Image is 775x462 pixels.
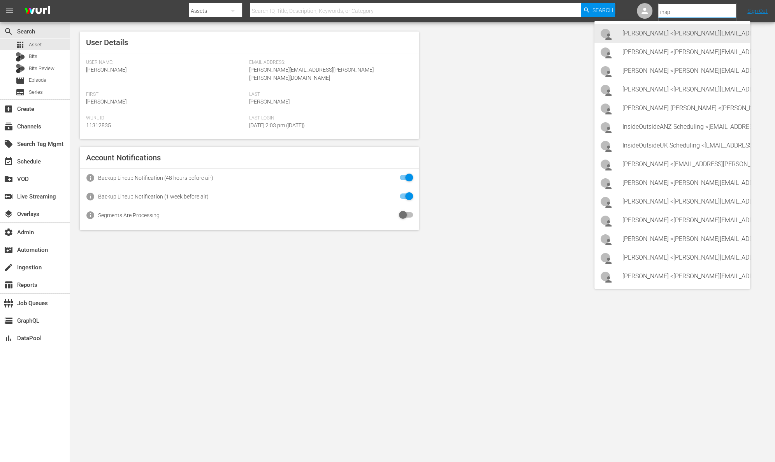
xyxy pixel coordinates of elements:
span: Reports [4,280,13,290]
span: 11312835 [86,122,111,128]
span: Asset [16,40,25,49]
img: ans4CAIJ8jUAAAAAAAAAAAAAAAAAAAAAAAAgQb4GAAAAAAAAAAAAAAAAAAAAAAAAJMjXAAAAAAAAAAAAAAAAAAAAAAAAgAT5G... [19,2,56,20]
div: [PERSON_NAME] <[EMAIL_ADDRESS][PERSON_NAME][DOMAIN_NAME]> [622,155,744,174]
span: Create [4,104,13,114]
span: info [86,173,95,183]
div: [PERSON_NAME] <[PERSON_NAME][EMAIL_ADDRESS][DOMAIN_NAME]> [622,192,744,211]
span: Episode [16,76,25,85]
div: Bits [16,52,25,61]
div: [PERSON_NAME] <[PERSON_NAME][EMAIL_ADDRESS][DOMAIN_NAME]> [622,230,744,248]
span: Series [16,88,25,97]
div: Backup Lineup Notification (1 week before air) [98,193,209,200]
div: InsideOutsideUK Scheduling <[EMAIL_ADDRESS][PERSON_NAME][DOMAIN_NAME]> [622,136,744,155]
span: DataPool [4,334,13,343]
div: [PERSON_NAME] <[PERSON_NAME][EMAIL_ADDRESS][DOMAIN_NAME]> [622,61,744,80]
div: [PERSON_NAME] <[PERSON_NAME][EMAIL_ADDRESS][DOMAIN_NAME]> [622,248,744,267]
span: menu [5,6,14,16]
span: Ingestion [4,263,13,272]
div: [PERSON_NAME] <[PERSON_NAME][EMAIL_ADDRESS][DOMAIN_NAME]> [622,267,744,286]
div: [PERSON_NAME] [PERSON_NAME] <[PERSON_NAME][EMAIL_ADDRESS][PERSON_NAME][DOMAIN_NAME]> [622,99,744,118]
span: Job Queues [4,299,13,308]
span: info [86,192,95,201]
span: Live Streaming [4,192,13,201]
span: Episode [29,76,46,84]
span: Bits [29,53,37,60]
span: [DATE] 2:03 pm ([DATE]) [249,122,305,128]
span: Wurl Id [86,115,245,121]
span: Search [592,3,613,17]
div: [PERSON_NAME] <[PERSON_NAME][EMAIL_ADDRESS][DOMAIN_NAME]> [622,80,744,99]
span: Schedule [4,157,13,166]
span: GraphQL [4,316,13,325]
span: Last Login [249,115,408,121]
div: Bits Review [16,64,25,73]
span: Bits Review [29,65,54,72]
button: Search [581,3,615,17]
span: [PERSON_NAME][EMAIL_ADDRESS][PERSON_NAME][PERSON_NAME][DOMAIN_NAME] [249,67,374,81]
div: [PERSON_NAME] <[PERSON_NAME][EMAIL_ADDRESS][DOMAIN_NAME]> [622,174,744,192]
span: Account Notifications [86,153,161,162]
span: VOD [4,174,13,184]
span: Search [4,27,13,36]
div: Backup Lineup Notification (48 hours before air) [98,175,213,181]
span: First [86,91,245,98]
span: [PERSON_NAME] [86,67,127,73]
a: Sign Out [747,8,768,14]
span: [PERSON_NAME] [86,98,127,105]
span: Series [29,88,43,96]
span: info [86,211,95,220]
div: InsideOutsideANZ Scheduling <[EMAIL_ADDRESS][PERSON_NAME][DOMAIN_NAME]> [622,118,744,136]
span: Search Tag Mgmt [4,139,13,149]
span: [PERSON_NAME] [249,98,290,105]
div: [PERSON_NAME] <[PERSON_NAME][EMAIL_ADDRESS][DOMAIN_NAME]> [622,211,744,230]
div: [PERSON_NAME] <[PERSON_NAME][EMAIL_ADDRESS][DOMAIN_NAME]> [622,24,744,43]
span: Channels [4,122,13,131]
span: Asset [29,41,42,49]
span: Admin [4,228,13,237]
div: [PERSON_NAME] <[PERSON_NAME][EMAIL_ADDRESS][DOMAIN_NAME]> [622,43,744,61]
span: Last [249,91,408,98]
span: Automation [4,245,13,255]
span: User Name: [86,60,245,66]
div: Segments Are Processing [98,212,160,218]
span: Overlays [4,209,13,219]
span: User Details [86,38,128,47]
span: Email Address: [249,60,408,66]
